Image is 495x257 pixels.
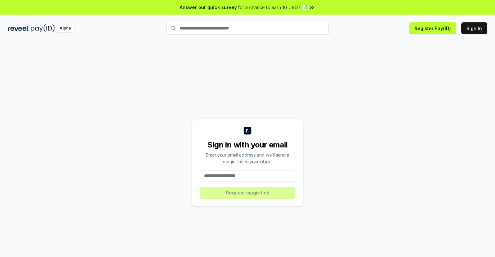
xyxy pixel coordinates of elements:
span: for a chance to earn 10 USDT 📝 [238,4,308,11]
button: Register Pay(ID) [409,22,456,34]
div: Alpha [56,24,74,32]
button: Sign In [461,22,487,34]
img: logo_small [244,127,251,134]
img: reveel_dark [8,24,30,32]
div: Sign in with your email [200,140,295,150]
div: Enter your email address and we’ll send a magic link to your inbox. [200,151,295,165]
img: pay_id [31,24,55,32]
span: Answer our quick survey [180,4,237,11]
